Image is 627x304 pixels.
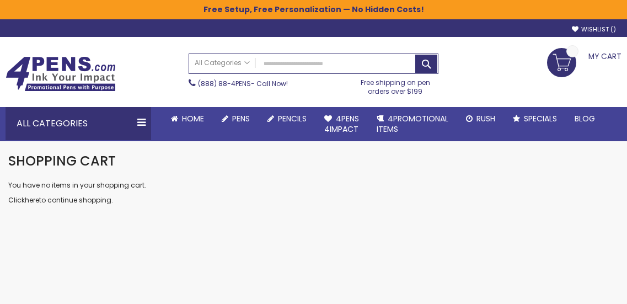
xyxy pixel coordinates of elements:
[189,54,255,72] a: All Categories
[198,79,288,88] span: - Call Now!
[566,107,604,131] a: Blog
[232,113,250,124] span: Pens
[213,107,259,131] a: Pens
[352,74,439,96] div: Free shipping on pen orders over $199
[8,152,116,170] span: Shopping Cart
[8,196,619,205] p: Click to continue shopping.
[6,107,151,140] div: All Categories
[572,25,616,34] a: Wishlist
[195,58,250,67] span: All Categories
[504,107,566,131] a: Specials
[368,107,457,141] a: 4PROMOTIONALITEMS
[162,107,213,131] a: Home
[377,113,448,135] span: 4PROMOTIONAL ITEMS
[315,107,368,141] a: 4Pens4impact
[6,56,116,92] img: 4Pens Custom Pens and Promotional Products
[8,181,619,190] p: You have no items in your shopping cart.
[457,107,504,131] a: Rush
[524,113,557,124] span: Specials
[575,113,595,124] span: Blog
[476,113,495,124] span: Rush
[198,79,251,88] a: (888) 88-4PENS
[278,113,307,124] span: Pencils
[182,113,204,124] span: Home
[259,107,315,131] a: Pencils
[324,113,359,135] span: 4Pens 4impact
[25,195,39,205] a: here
